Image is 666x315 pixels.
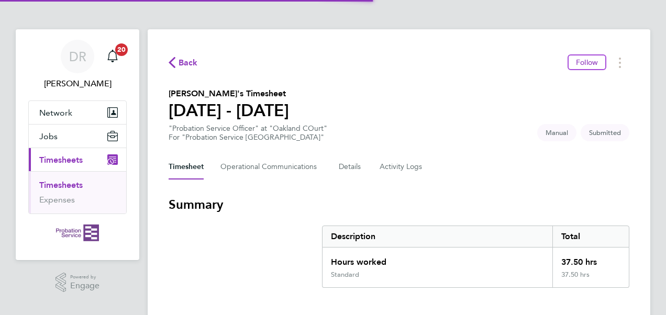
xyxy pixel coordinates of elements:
[28,40,127,90] a: DR[PERSON_NAME]
[29,171,126,213] div: Timesheets
[552,248,629,271] div: 37.50 hrs
[611,54,629,71] button: Timesheets Menu
[169,133,327,142] div: For "Probation Service [GEOGRAPHIC_DATA]"
[29,101,126,124] button: Network
[169,100,289,121] h1: [DATE] - [DATE]
[169,87,289,100] h2: [PERSON_NAME]'s Timesheet
[28,224,127,241] a: Go to home page
[39,195,75,205] a: Expenses
[102,40,123,73] a: 20
[568,54,606,70] button: Follow
[380,154,424,179] button: Activity Logs
[169,56,198,69] button: Back
[339,154,363,179] button: Details
[169,154,204,179] button: Timesheet
[29,125,126,148] button: Jobs
[552,271,629,287] div: 37.50 hrs
[70,273,99,282] span: Powered by
[39,131,58,141] span: Jobs
[576,58,598,67] span: Follow
[28,77,127,90] span: Dionne Roye
[220,154,322,179] button: Operational Communications
[29,148,126,171] button: Timesheets
[169,196,629,213] h3: Summary
[115,43,128,56] span: 20
[56,273,100,292] a: Powered byEngage
[323,248,552,271] div: Hours worked
[552,226,629,247] div: Total
[581,124,629,141] span: This timesheet is Submitted.
[39,180,83,190] a: Timesheets
[16,29,139,260] nav: Main navigation
[323,226,552,247] div: Description
[70,282,99,290] span: Engage
[69,50,86,63] span: DR
[39,108,72,118] span: Network
[331,271,359,279] div: Standard
[169,124,327,142] div: "Probation Service Officer" at "Oakland COurt"
[537,124,576,141] span: This timesheet was manually created.
[322,226,629,288] div: Summary
[56,224,98,241] img: probationservice-logo-retina.png
[179,57,198,69] span: Back
[39,155,83,165] span: Timesheets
